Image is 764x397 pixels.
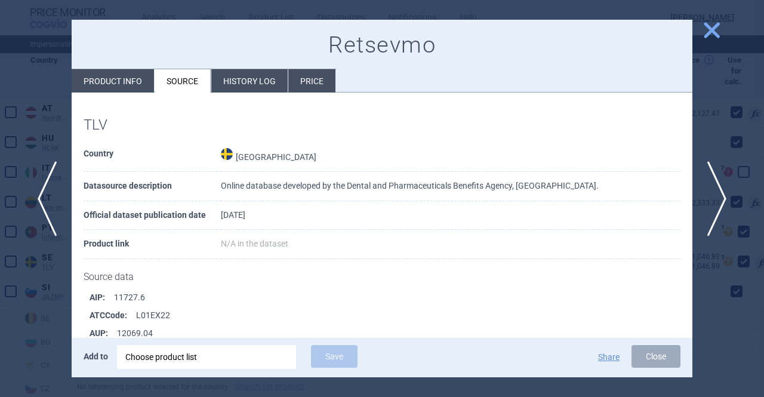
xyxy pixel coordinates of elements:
[221,201,680,230] td: [DATE]
[84,32,680,59] h1: Retsevmo
[311,345,358,368] button: Save
[84,116,680,134] h1: TLV
[84,345,108,368] p: Add to
[221,239,288,248] span: N/A in the dataset
[90,288,114,306] strong: AIP :
[288,69,335,93] li: Price
[84,230,221,259] th: Product link
[631,345,680,368] button: Close
[90,324,117,342] strong: AUP :
[84,271,680,282] h1: Source data
[90,306,136,324] strong: ATCCode :
[84,172,221,201] th: Datasource description
[72,69,154,93] li: Product info
[598,353,620,361] button: Share
[84,140,221,173] th: Country
[84,201,221,230] th: Official dataset publication date
[125,345,288,369] div: Choose product list
[90,288,692,306] li: 11727.6
[221,148,233,160] img: Sweden
[155,69,211,93] li: Source
[221,140,680,173] td: [GEOGRAPHIC_DATA]
[90,324,692,342] li: 12069.04
[221,172,680,201] td: Online database developed by the Dental and Pharmaceuticals Benefits Agency, [GEOGRAPHIC_DATA].
[90,306,692,324] li: L01EX22
[211,69,288,93] li: History log
[117,345,296,369] div: Choose product list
